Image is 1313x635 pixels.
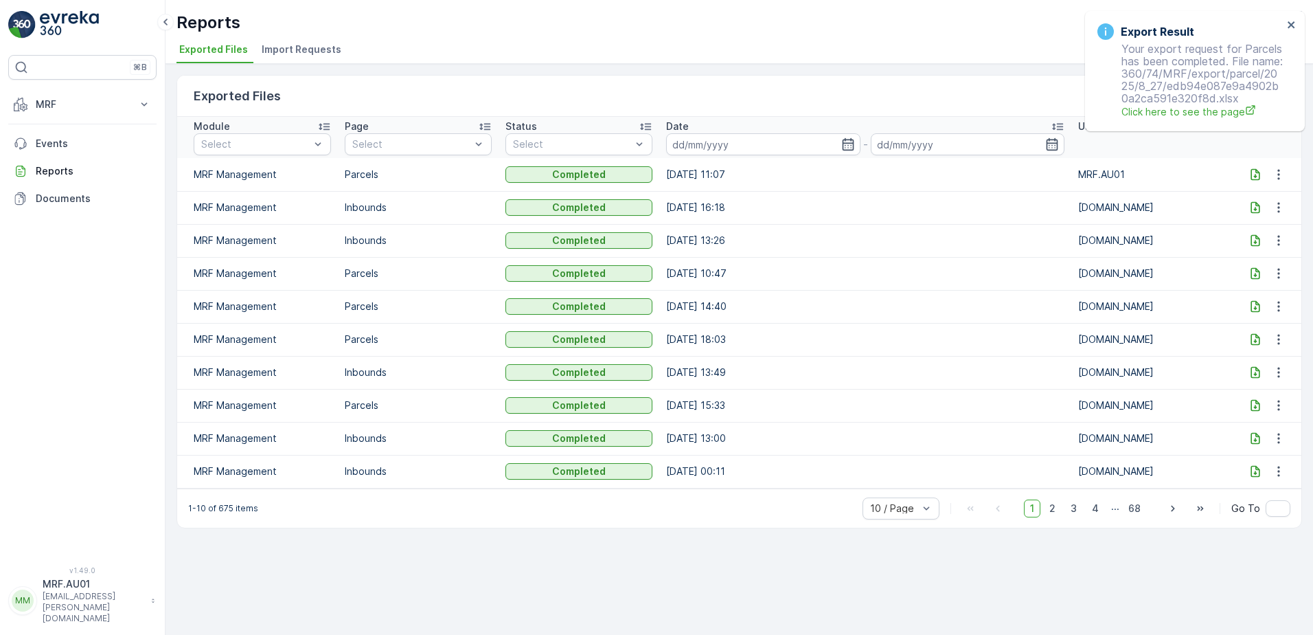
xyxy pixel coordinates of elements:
[659,290,1071,323] td: [DATE] 14:40
[659,389,1071,422] td: [DATE] 15:33
[1071,356,1232,389] td: [DOMAIN_NAME]
[1071,290,1232,323] td: [DOMAIN_NAME]
[201,137,310,151] p: Select
[177,323,338,356] td: MRF Management
[552,465,606,478] p: Completed
[133,62,147,73] p: ⌘B
[505,430,652,447] button: Completed
[188,503,258,514] p: 1-10 of 675 items
[8,130,157,157] a: Events
[179,43,248,56] span: Exported Files
[176,12,240,34] p: Reports
[36,98,129,111] p: MRF
[505,364,652,381] button: Completed
[505,397,652,414] button: Completed
[1086,500,1105,517] span: 4
[659,323,1071,356] td: [DATE] 18:03
[177,389,338,422] td: MRF Management
[1071,455,1232,488] td: [DOMAIN_NAME]
[1071,422,1232,455] td: [DOMAIN_NAME]
[1071,224,1232,257] td: [DOMAIN_NAME]
[505,166,652,183] button: Completed
[552,168,606,181] p: Completed
[338,224,499,257] td: Inbounds
[1287,19,1297,32] button: close
[552,267,606,280] p: Completed
[177,356,338,389] td: MRF Management
[666,120,689,133] p: Date
[513,137,631,151] p: Select
[338,257,499,290] td: Parcels
[659,191,1071,224] td: [DATE] 16:18
[552,201,606,214] p: Completed
[338,455,499,488] td: Inbounds
[177,158,338,191] td: MRF Management
[1043,500,1062,517] span: 2
[666,133,860,155] input: dd/mm/yyyy
[659,455,1071,488] td: [DATE] 00:11
[1024,500,1040,517] span: 1
[36,137,151,151] p: Events
[659,257,1071,290] td: [DATE] 10:47
[177,224,338,257] td: MRF Management
[43,577,144,591] p: MRF.AU01
[1121,23,1194,40] h3: Export Result
[505,120,537,133] p: Status
[338,191,499,224] td: Inbounds
[1064,500,1083,517] span: 3
[8,11,36,38] img: logo
[659,356,1071,389] td: [DATE] 13:49
[1078,120,1100,133] p: User
[505,265,652,282] button: Completed
[1097,43,1283,119] p: Your export request for Parcels has been completed. File name: 360/74/MRF/export/parcel/2025/8_27...
[177,290,338,323] td: MRF Management
[345,120,369,133] p: Page
[1111,500,1119,517] p: ...
[552,234,606,247] p: Completed
[177,191,338,224] td: MRF Management
[1071,191,1232,224] td: [DOMAIN_NAME]
[177,257,338,290] td: MRF Management
[505,331,652,348] button: Completed
[505,232,652,249] button: Completed
[36,192,151,205] p: Documents
[177,422,338,455] td: MRF Management
[36,164,151,178] p: Reports
[338,422,499,455] td: Inbounds
[40,11,99,38] img: logo_light-DOdMpM7g.png
[194,87,281,106] p: Exported Files
[8,577,157,624] button: MMMRF.AU01[EMAIL_ADDRESS][PERSON_NAME][DOMAIN_NAME]
[552,300,606,313] p: Completed
[552,366,606,379] p: Completed
[552,399,606,412] p: Completed
[12,590,34,612] div: MM
[338,290,499,323] td: Parcels
[352,137,470,151] p: Select
[262,43,341,56] span: Import Requests
[8,185,157,212] a: Documents
[43,591,144,624] p: [EMAIL_ADDRESS][PERSON_NAME][DOMAIN_NAME]
[552,432,606,445] p: Completed
[1122,500,1147,517] span: 68
[1071,323,1232,356] td: [DOMAIN_NAME]
[659,422,1071,455] td: [DATE] 13:00
[1071,257,1232,290] td: [DOMAIN_NAME]
[8,91,157,118] button: MRF
[1231,502,1260,515] span: Go To
[338,356,499,389] td: Inbounds
[194,120,230,133] p: Module
[338,323,499,356] td: Parcels
[1121,104,1283,119] a: Click here to see the page
[338,158,499,191] td: Parcels
[505,463,652,480] button: Completed
[505,199,652,216] button: Completed
[863,136,868,153] p: -
[1071,389,1232,422] td: [DOMAIN_NAME]
[505,298,652,315] button: Completed
[659,158,1071,191] td: [DATE] 11:07
[552,333,606,346] p: Completed
[8,157,157,185] a: Reports
[338,389,499,422] td: Parcels
[659,224,1071,257] td: [DATE] 13:26
[871,133,1065,155] input: dd/mm/yyyy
